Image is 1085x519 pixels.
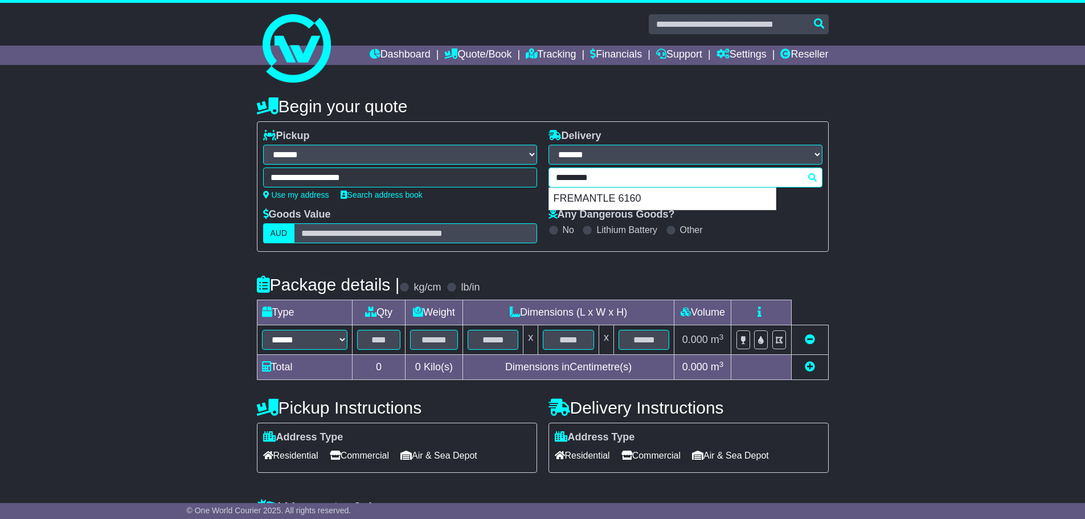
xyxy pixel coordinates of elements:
[405,355,462,380] td: Kilo(s)
[263,431,343,444] label: Address Type
[549,188,776,210] div: FREMANTLE 6160
[257,97,829,116] h4: Begin your quote
[682,334,708,345] span: 0.000
[548,209,675,221] label: Any Dangerous Goods?
[444,46,511,65] a: Quote/Book
[719,333,724,341] sup: 3
[263,190,329,199] a: Use my address
[370,46,431,65] a: Dashboard
[413,281,441,294] label: kg/cm
[257,275,400,294] h4: Package details |
[187,506,351,515] span: © One World Courier 2025. All rights reserved.
[692,447,769,464] span: Air & Sea Depot
[257,300,353,325] td: Type
[555,431,635,444] label: Address Type
[780,46,828,65] a: Reseller
[656,46,702,65] a: Support
[682,361,708,373] span: 0.000
[462,300,674,325] td: Dimensions (L x W x H)
[341,190,423,199] a: Search address book
[599,325,613,355] td: x
[680,224,703,235] label: Other
[526,46,576,65] a: Tracking
[548,130,601,142] label: Delivery
[711,361,724,373] span: m
[555,447,610,464] span: Residential
[415,361,421,373] span: 0
[400,447,477,464] span: Air & Sea Depot
[674,300,731,325] td: Volume
[716,46,767,65] a: Settings
[462,355,674,380] td: Dimensions in Centimetre(s)
[523,325,538,355] td: x
[596,224,657,235] label: Lithium Battery
[353,300,406,325] td: Qty
[257,398,537,417] h4: Pickup Instructions
[563,224,574,235] label: No
[805,361,815,373] a: Add new item
[330,447,389,464] span: Commercial
[719,360,724,369] sup: 3
[548,398,829,417] h4: Delivery Instructions
[548,167,822,187] typeahead: Please provide city
[711,334,724,345] span: m
[590,46,642,65] a: Financials
[263,223,295,243] label: AUD
[461,281,480,294] label: lb/in
[263,209,331,221] label: Goods Value
[805,334,815,345] a: Remove this item
[405,300,462,325] td: Weight
[353,355,406,380] td: 0
[257,498,829,517] h4: Warranty & Insurance
[257,355,353,380] td: Total
[621,447,681,464] span: Commercial
[263,447,318,464] span: Residential
[263,130,310,142] label: Pickup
